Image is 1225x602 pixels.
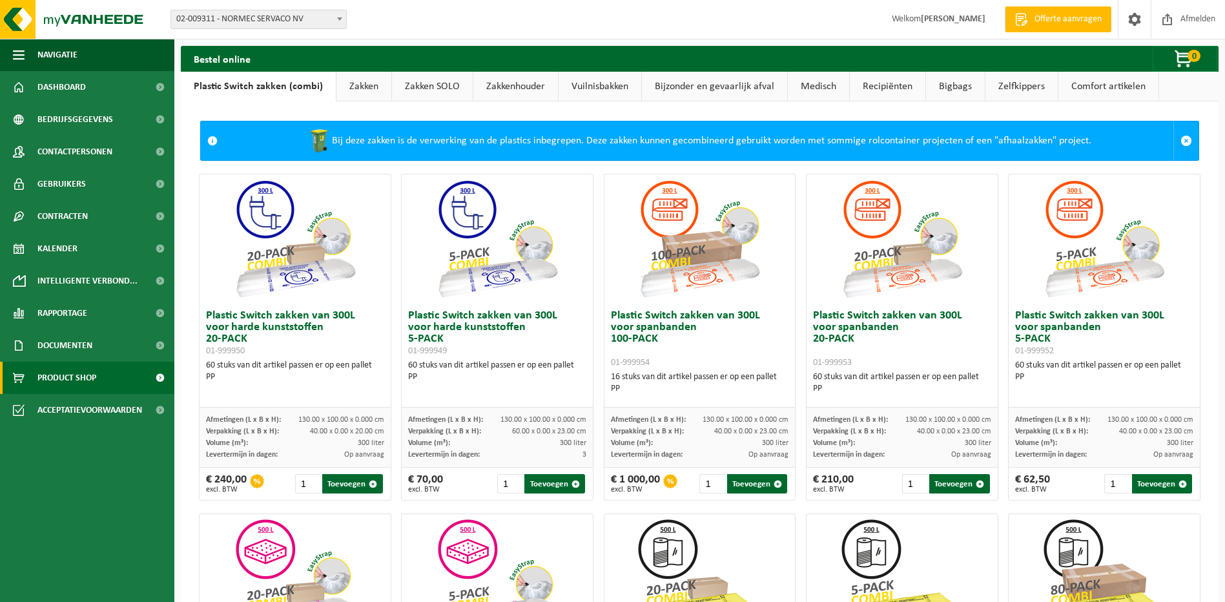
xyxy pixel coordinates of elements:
[1107,416,1193,424] span: 130.00 x 100.00 x 0.000 cm
[1005,6,1111,32] a: Offerte aanvragen
[1015,310,1193,357] h3: Plastic Switch zakken van 300L voor spanbanden 5-PACK
[813,358,852,368] span: 01-999953
[611,310,789,368] h3: Plastic Switch zakken van 300L voor spanbanden 100-PACK
[1167,439,1193,447] span: 300 liter
[344,451,384,459] span: Op aanvraag
[1040,174,1169,304] img: 01-999952
[408,416,483,424] span: Afmetingen (L x B x H):
[306,128,332,154] img: WB-0240-HPE-GN-50.png
[611,428,684,435] span: Verpakking (L x B x H):
[917,428,991,435] span: 40.00 x 0.00 x 23.00 cm
[408,451,480,459] span: Levertermijn in dagen:
[37,394,142,426] span: Acceptatievoorwaarden
[1153,46,1217,72] button: 0
[37,265,138,297] span: Intelligente verbond...
[559,72,641,101] a: Vuilnisbakken
[206,474,247,493] div: € 240,00
[1015,439,1057,447] span: Volume (m³):
[611,358,650,368] span: 01-999954
[408,474,443,493] div: € 70,00
[37,168,86,200] span: Gebruikers
[1015,371,1193,383] div: PP
[408,371,586,383] div: PP
[611,486,660,493] span: excl. BTW
[181,72,336,101] a: Plastic Switch zakken (combi)
[813,428,886,435] span: Verpakking (L x B x H):
[206,428,279,435] span: Verpakking (L x B x H):
[748,451,788,459] span: Op aanvraag
[206,416,281,424] span: Afmetingen (L x B x H):
[560,439,586,447] span: 300 liter
[408,346,447,356] span: 01-999949
[850,72,925,101] a: Recipiënten
[1188,50,1200,62] span: 0
[813,371,991,395] div: 60 stuks van dit artikel passen er op een pallet
[1104,474,1130,493] input: 1
[206,310,384,357] h3: Plastic Switch zakken van 300L voor harde kunststoffen 20-PACK
[224,121,1173,160] div: Bij deze zakken is de verwerking van de plastics inbegrepen. Deze zakken kunnen gecombineerd gebr...
[813,474,854,493] div: € 210,00
[206,346,245,356] span: 01-999950
[37,233,77,265] span: Kalender
[611,474,660,493] div: € 1 000,00
[813,439,855,447] span: Volume (m³):
[838,174,967,304] img: 01-999953
[37,200,88,233] span: Contracten
[1015,451,1087,459] span: Levertermijn in dagen:
[37,39,77,71] span: Navigatie
[512,428,586,435] span: 60.00 x 0.00 x 23.00 cm
[206,486,247,493] span: excl. BTW
[231,174,360,304] img: 01-999950
[1015,474,1050,493] div: € 62,50
[500,416,586,424] span: 130.00 x 100.00 x 0.000 cm
[408,360,586,383] div: 60 stuks van dit artikel passen er op een pallet
[524,474,584,493] button: Toevoegen
[635,174,764,304] img: 01-999954
[310,428,384,435] span: 40.00 x 0.00 x 20.00 cm
[813,383,991,395] div: PP
[951,451,991,459] span: Op aanvraag
[1015,486,1050,493] span: excl. BTW
[582,451,586,459] span: 3
[813,416,888,424] span: Afmetingen (L x B x H):
[611,371,789,395] div: 16 stuks van dit artikel passen er op een pallet
[642,72,787,101] a: Bijzonder en gevaarlijk afval
[37,362,96,394] span: Product Shop
[611,439,653,447] span: Volume (m³):
[358,439,384,447] span: 300 liter
[206,439,248,447] span: Volume (m³):
[611,383,789,395] div: PP
[905,416,991,424] span: 130.00 x 100.00 x 0.000 cm
[1015,360,1193,383] div: 60 stuks van dit artikel passen er op een pallet
[408,310,586,357] h3: Plastic Switch zakken van 300L voor harde kunststoffen 5-PACK
[926,72,985,101] a: Bigbags
[902,474,928,493] input: 1
[336,72,391,101] a: Zakken
[170,10,347,29] span: 02-009311 - NORMEC SERVACO NV
[171,10,346,28] span: 02-009311 - NORMEC SERVACO NV
[788,72,849,101] a: Medisch
[727,474,787,493] button: Toevoegen
[37,103,113,136] span: Bedrijfsgegevens
[611,451,683,459] span: Levertermijn in dagen:
[699,474,725,493] input: 1
[181,46,263,71] h2: Bestel online
[1031,13,1105,26] span: Offerte aanvragen
[1173,121,1199,160] a: Sluit melding
[497,474,523,493] input: 1
[1132,474,1192,493] button: Toevoegen
[295,474,321,493] input: 1
[408,439,450,447] span: Volume (m³):
[1153,451,1193,459] span: Op aanvraag
[813,486,854,493] span: excl. BTW
[37,136,112,168] span: Contactpersonen
[965,439,991,447] span: 300 liter
[611,416,686,424] span: Afmetingen (L x B x H):
[1015,428,1088,435] span: Verpakking (L x B x H):
[1058,72,1158,101] a: Comfort artikelen
[921,14,985,24] strong: [PERSON_NAME]
[392,72,473,101] a: Zakken SOLO
[206,451,278,459] span: Levertermijn in dagen:
[37,329,92,362] span: Documenten
[703,416,788,424] span: 130.00 x 100.00 x 0.000 cm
